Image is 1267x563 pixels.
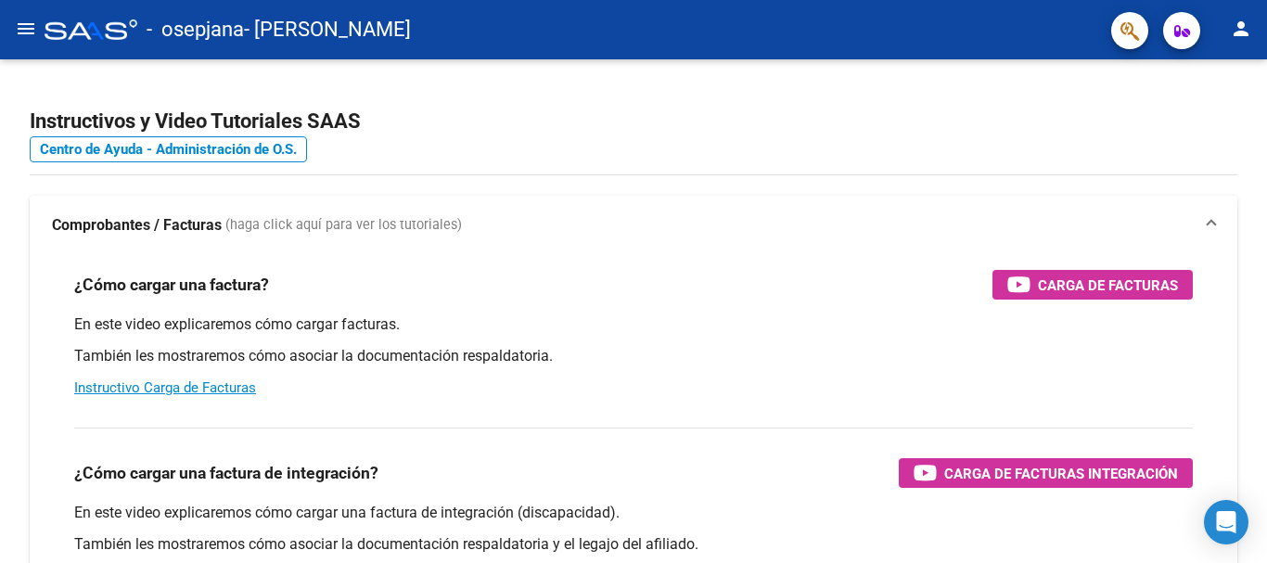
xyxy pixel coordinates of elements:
div: Open Intercom Messenger [1204,500,1248,544]
span: Carga de Facturas Integración [944,462,1178,485]
a: Centro de Ayuda - Administración de O.S. [30,136,307,162]
mat-icon: menu [15,18,37,40]
h3: ¿Cómo cargar una factura de integración? [74,460,378,486]
p: En este video explicaremos cómo cargar facturas. [74,314,1193,335]
p: También les mostraremos cómo asociar la documentación respaldatoria y el legajo del afiliado. [74,534,1193,555]
span: - osepjana [147,9,244,50]
p: En este video explicaremos cómo cargar una factura de integración (discapacidad). [74,503,1193,523]
mat-expansion-panel-header: Comprobantes / Facturas (haga click aquí para ver los tutoriales) [30,196,1237,255]
mat-icon: person [1230,18,1252,40]
h2: Instructivos y Video Tutoriales SAAS [30,104,1237,139]
a: Instructivo Carga de Facturas [74,379,256,396]
span: Carga de Facturas [1038,274,1178,297]
p: También les mostraremos cómo asociar la documentación respaldatoria. [74,346,1193,366]
span: (haga click aquí para ver los tutoriales) [225,215,462,236]
button: Carga de Facturas [992,270,1193,300]
strong: Comprobantes / Facturas [52,215,222,236]
h3: ¿Cómo cargar una factura? [74,272,269,298]
button: Carga de Facturas Integración [899,458,1193,488]
span: - [PERSON_NAME] [244,9,411,50]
